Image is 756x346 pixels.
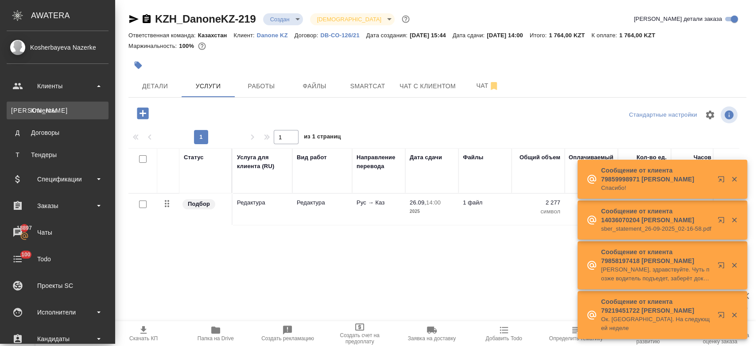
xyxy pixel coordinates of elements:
[128,32,198,39] p: Ответственная команда:
[619,32,662,39] p: 1 764,00 KZT
[601,207,712,224] p: Сообщение от клиента 14036070204 [PERSON_NAME]
[198,32,234,39] p: Казахстан
[712,256,733,278] button: Открыть в новой вкладке
[7,226,109,239] div: Чаты
[240,81,283,92] span: Работы
[516,207,560,216] p: символ
[712,170,733,192] button: Открыть в новой вкладке
[184,153,204,162] div: Статус
[7,124,109,142] a: ДДоговоры
[410,207,454,216] p: 2025
[721,106,739,123] span: Посмотреть информацию
[569,153,613,171] div: Оплачиваемый объем
[129,335,158,342] span: Скачать КП
[7,173,109,186] div: Спецификации
[366,32,410,39] p: Дата создания:
[7,102,109,119] a: [PERSON_NAME]Клиенты
[725,216,743,224] button: Закрыть
[233,32,256,39] p: Клиент:
[601,297,712,315] p: Сообщение от клиента 79219451722 [PERSON_NAME]
[426,199,441,206] p: 14:00
[601,166,712,184] p: Сообщение от клиента 79859998971 [PERSON_NAME]
[699,104,721,126] span: Настроить таблицу
[601,248,712,265] p: Сообщение от клиента 79858197418 [PERSON_NAME]
[11,106,104,115] div: Клиенты
[268,16,292,23] button: Создан
[516,198,560,207] p: 2 277
[520,153,560,162] div: Общий объем
[549,32,591,39] p: 1 764,00 KZT
[591,32,619,39] p: К оплате:
[179,321,252,346] button: Папка на Drive
[463,198,507,207] p: 1 файл
[569,198,613,207] p: 1,26
[487,32,530,39] p: [DATE] 14:00
[261,335,314,342] span: Создать рекламацию
[463,153,483,162] div: Файлы
[488,81,499,91] svg: Отписаться
[134,81,176,92] span: Детали
[7,279,109,292] div: Проекты SC
[725,175,743,183] button: Закрыть
[400,13,411,25] button: Доп статусы указывают на важность/срочность заказа
[320,32,366,39] p: DB-CO-126/21
[257,32,295,39] p: Danone KZ
[11,128,104,137] div: Договоры
[399,81,456,92] span: Чат с клиентом
[7,146,109,164] a: ТТендеры
[2,221,113,244] a: 18897Чаты
[549,335,603,342] span: Определить тематику
[128,43,179,49] p: Маржинальность:
[128,55,148,75] button: Добавить тэг
[16,250,36,259] span: 100
[601,224,712,233] p: sber_statement_26-09-2025_02-16-58.pdf
[408,335,456,342] span: Заявка на доставку
[7,43,109,52] div: Kosherbayeva Nazerke
[7,79,109,93] div: Клиенты
[237,153,288,171] div: Услуга для клиента (RU)
[569,207,613,216] p: символ
[675,153,720,171] div: Часов на выполнение
[237,198,288,207] p: Редактура
[7,306,109,319] div: Исполнители
[712,211,733,232] button: Открыть в новой вкладке
[396,321,468,346] button: Заявка на доставку
[453,32,487,39] p: Дата сдачи:
[601,265,712,283] p: [PERSON_NAME], здравствуйте. Чуть позже водитель подъедет, заберёт документы, и необходимо будет ...
[131,104,155,122] button: Добавить услугу
[310,13,395,25] div: Создан
[196,40,208,52] button: 0.00 KZT;
[252,321,324,346] button: Создать рекламацию
[346,81,389,92] span: Smartcat
[314,16,384,23] button: [DEMOGRAPHIC_DATA]
[7,199,109,212] div: Заказы
[11,150,104,159] div: Тендеры
[622,153,667,189] div: Кол-во ед. изм., выполняемое в час
[198,335,234,342] span: Папка на Drive
[627,108,699,122] div: split button
[187,81,229,92] span: Услуги
[155,13,256,25] a: KZH_DanoneKZ-219
[2,275,113,297] a: Проекты SC
[485,335,522,342] span: Добавить Todo
[601,315,712,333] p: Ок. [GEOGRAPHIC_DATA]. На следующей неделе
[128,14,139,24] button: Скопировать ссылку для ЯМессенджера
[7,332,109,346] div: Кандидаты
[293,81,336,92] span: Файлы
[712,306,733,327] button: Открыть в новой вкладке
[468,321,540,346] button: Добавить Todo
[329,332,391,345] span: Создать счет на предоплату
[304,131,341,144] span: из 1 страниц
[601,184,712,193] p: Спасибо!
[188,200,210,208] p: Подбор
[410,32,453,39] p: [DATE] 15:44
[466,80,509,91] span: Чат
[108,321,180,346] button: Скачать КП
[357,198,401,207] p: Рус → Каз
[725,311,743,319] button: Закрыть
[634,15,722,24] span: [PERSON_NAME] детали заказа
[540,321,612,346] button: Определить тематику
[297,153,327,162] div: Вид работ
[263,13,303,25] div: Создан
[530,32,549,39] p: Итого:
